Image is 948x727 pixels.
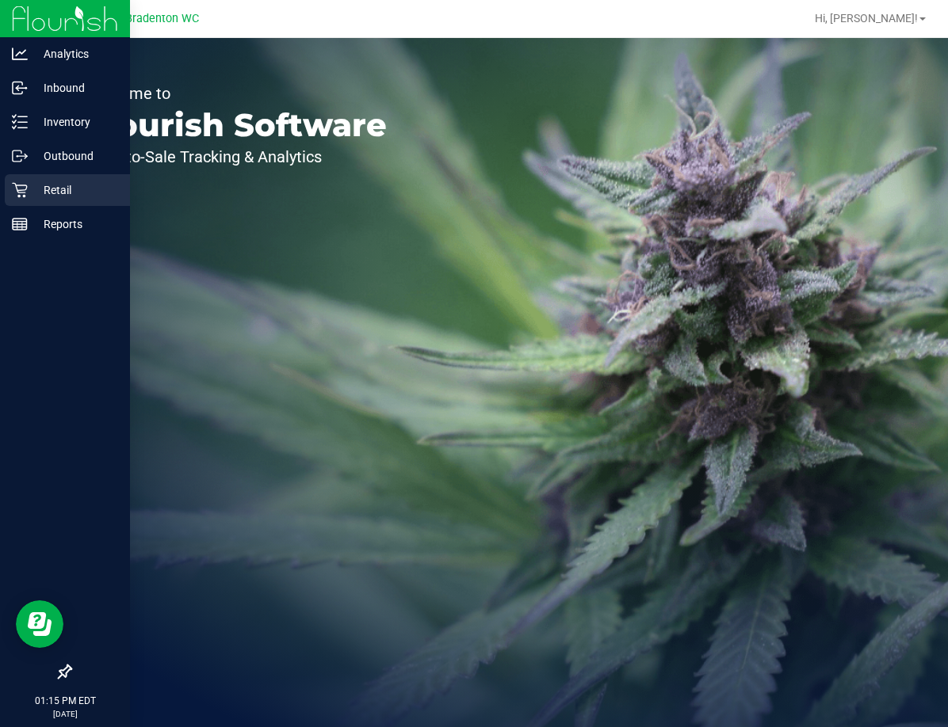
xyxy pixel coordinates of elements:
[7,708,123,720] p: [DATE]
[16,600,63,648] iframe: Resource center
[815,12,918,25] span: Hi, [PERSON_NAME]!
[28,78,123,97] p: Inbound
[12,114,28,130] inline-svg: Inventory
[12,148,28,164] inline-svg: Outbound
[28,112,123,131] p: Inventory
[86,149,387,165] p: Seed-to-Sale Tracking & Analytics
[12,80,28,96] inline-svg: Inbound
[28,181,123,200] p: Retail
[12,182,28,198] inline-svg: Retail
[28,147,123,166] p: Outbound
[28,44,123,63] p: Analytics
[125,12,199,25] span: Bradenton WC
[86,86,387,101] p: Welcome to
[86,109,387,141] p: Flourish Software
[12,216,28,232] inline-svg: Reports
[28,215,123,234] p: Reports
[12,46,28,62] inline-svg: Analytics
[7,694,123,708] p: 01:15 PM EDT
